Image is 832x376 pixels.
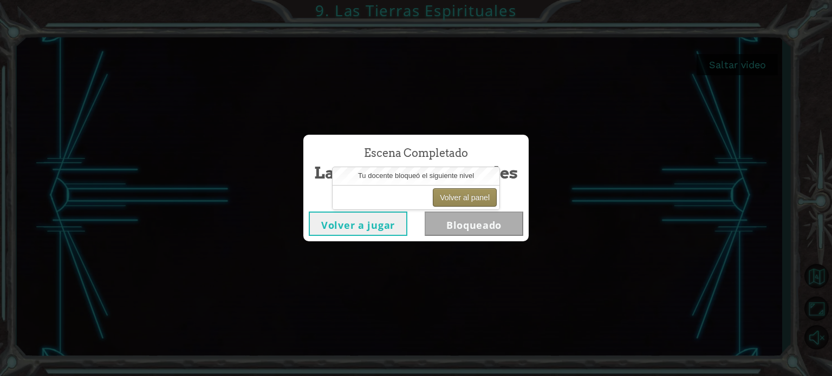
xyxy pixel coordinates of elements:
[425,212,523,236] button: Bloqueado
[358,171,474,180] span: Tu docente bloqueó el siguiente nivel
[314,161,518,184] span: Las Tierras Espirituales
[364,146,468,161] span: Escena Completado
[433,188,497,207] button: Volver al panel
[309,212,407,236] button: Volver a jugar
